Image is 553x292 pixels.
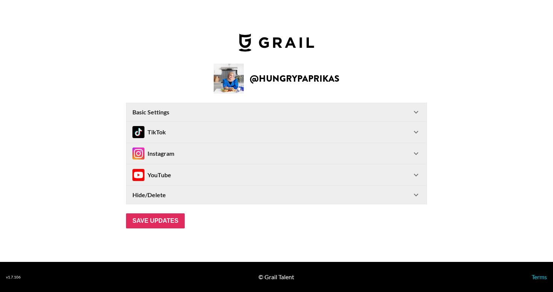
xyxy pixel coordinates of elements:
[132,169,171,181] div: YouTube
[239,33,314,52] img: Grail Talent Logo
[126,213,185,228] input: Save Updates
[532,273,547,280] a: Terms
[132,148,144,160] img: Instagram
[126,164,427,186] div: InstagramYouTube
[258,273,294,281] div: © Grail Talent
[126,103,427,121] div: Basic Settings
[132,126,166,138] div: TikTok
[250,74,339,83] h2: @ hungrypaprikas
[126,122,427,143] div: TikTokTikTok
[6,275,21,280] div: v 1.7.106
[132,169,144,181] img: Instagram
[132,108,169,116] strong: Basic Settings
[126,186,427,204] div: Hide/Delete
[214,64,244,94] img: Creator
[126,143,427,164] div: InstagramInstagram
[132,148,174,160] div: Instagram
[132,191,166,199] strong: Hide/Delete
[132,126,144,138] img: TikTok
